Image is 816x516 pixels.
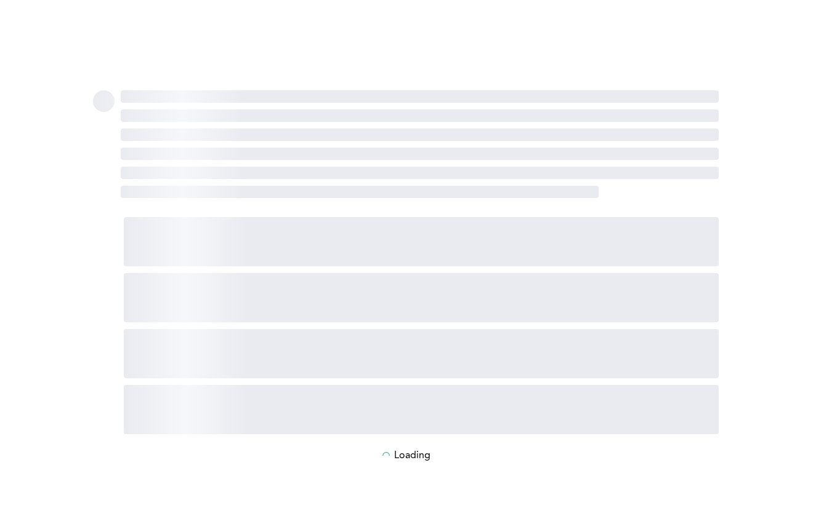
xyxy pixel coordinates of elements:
span: ‌ [124,273,719,322]
span: ‌ [121,90,719,103]
span: ‌ [124,385,719,434]
p: Loading [394,450,430,461]
span: ‌ [121,109,719,122]
span: ‌ [124,329,719,378]
span: ‌ [93,90,115,112]
span: ‌ [121,186,599,198]
span: ‌ [121,167,719,179]
span: ‌ [124,217,719,266]
span: ‌ [121,129,719,141]
span: ‌ [121,148,719,160]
